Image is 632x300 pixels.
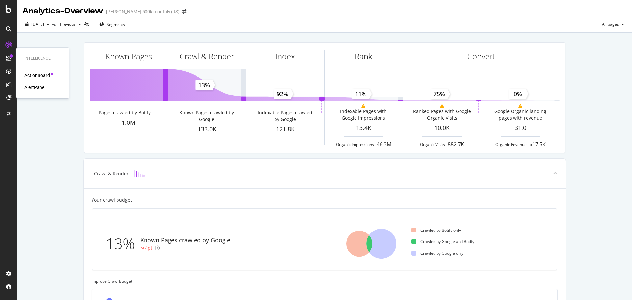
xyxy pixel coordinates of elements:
div: 13.4K [325,124,403,132]
div: 1.0M [90,119,168,127]
div: 4pt [145,245,152,251]
div: Known Pages crawled by Google [177,109,236,123]
span: 2025 Sep. 6th [31,21,44,27]
div: Intelligence [24,56,61,61]
div: [PERSON_NAME] 500k monthly (JS) [106,8,180,15]
div: Your crawl budget [92,197,132,203]
div: Indexable Pages with Google Impressions [334,108,393,121]
div: Crawled by Google only [411,250,463,256]
span: All pages [599,21,619,27]
div: Crawl & Render [94,170,129,177]
span: Segments [107,22,125,27]
span: Previous [57,21,76,27]
div: Analytics - Overview [22,5,103,16]
div: Improve Crawl Budget [92,278,558,284]
div: 13% [106,233,140,255]
div: Crawled by Botify only [411,227,461,233]
button: All pages [599,19,627,30]
img: block-icon [134,170,145,177]
div: 121.8K [246,125,324,134]
div: Organic Impressions [336,142,374,147]
a: AlertPanel [24,84,45,91]
div: Index [276,51,295,62]
button: Segments [97,19,128,30]
div: 46.3M [377,141,391,148]
div: Known Pages [105,51,152,62]
div: Crawl & Render [180,51,234,62]
div: Known Pages crawled by Google [140,236,230,245]
a: ActionBoard [24,72,50,79]
button: [DATE] [22,19,52,30]
div: arrow-right-arrow-left [182,9,186,14]
div: Rank [355,51,372,62]
div: Indexable Pages crawled by Google [255,109,314,123]
span: vs [52,21,57,27]
div: 133.0K [168,125,246,134]
button: Previous [57,19,84,30]
div: Crawled by Google and Botify [411,239,474,244]
div: Pages crawled by Botify [99,109,151,116]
